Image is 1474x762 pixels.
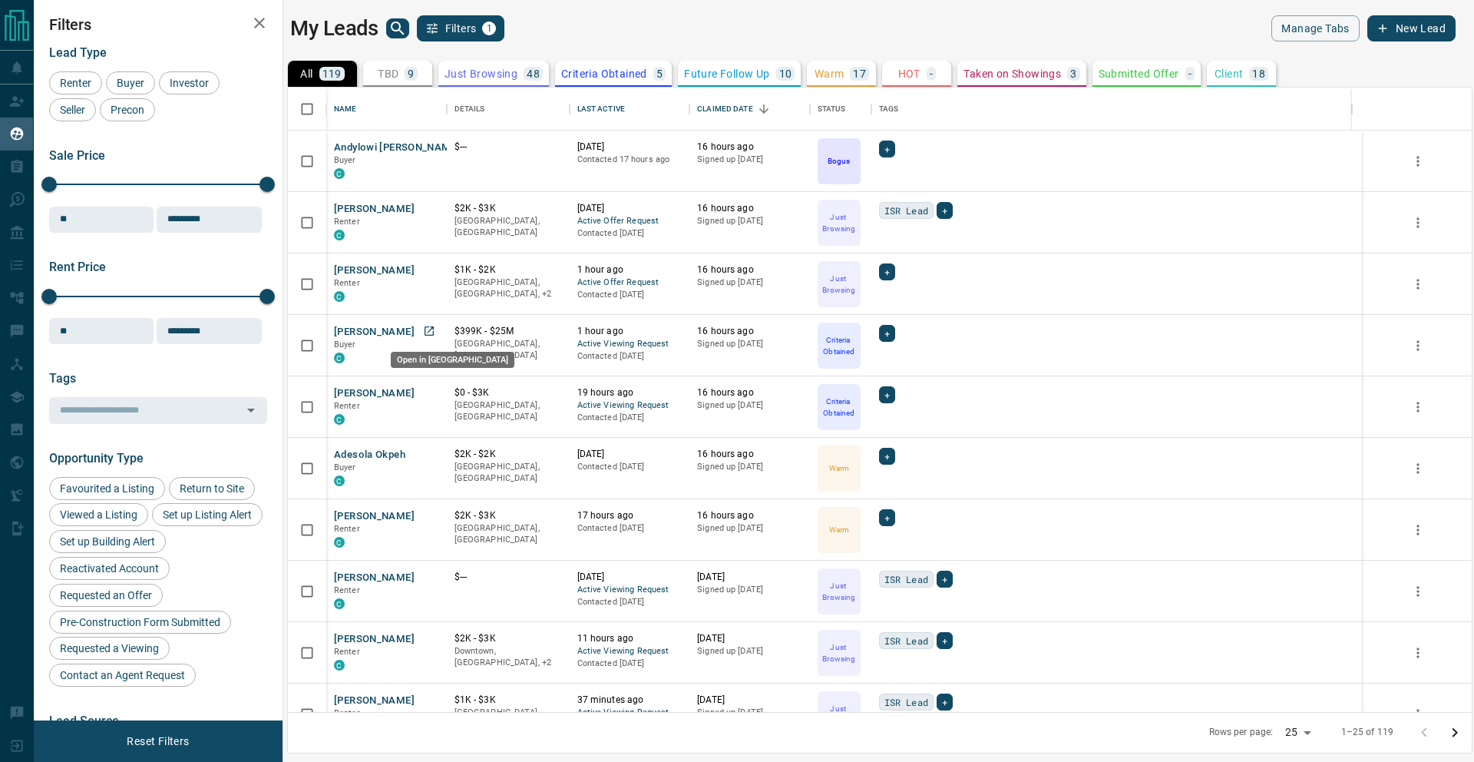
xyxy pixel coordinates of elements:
p: Midtown | Central, Toronto [454,645,562,669]
span: Renter [334,217,360,227]
p: [DATE] [577,571,682,584]
div: + [937,202,953,219]
div: Name [326,88,447,131]
p: $--- [454,571,562,584]
p: Signed up [DATE] [697,338,802,350]
button: Open [240,399,262,421]
p: Future Follow Up [684,68,769,79]
p: $2K - $3K [454,202,562,215]
span: + [942,203,947,218]
p: [GEOGRAPHIC_DATA], [GEOGRAPHIC_DATA] [454,338,562,362]
button: [PERSON_NAME] [334,694,415,708]
button: [PERSON_NAME] [334,325,415,340]
p: Warm [815,68,844,79]
p: Criteria Obtained [819,396,859,419]
button: Reset Filters [117,728,199,754]
div: Status [810,88,871,131]
button: Andylowi [PERSON_NAME] [334,141,460,155]
p: 16 hours ago [697,509,802,522]
div: condos.ca [334,475,345,486]
div: Open in [GEOGRAPHIC_DATA] [391,352,514,368]
span: + [942,633,947,648]
p: 1 hour ago [577,263,682,277]
span: Renter [334,524,360,534]
p: 119 [322,68,342,79]
button: New Lead [1367,15,1456,41]
p: Rows per page: [1209,726,1274,739]
button: more [1406,641,1429,664]
p: Midtown | Central, Toronto [454,277,562,300]
div: Claimed Date [689,88,810,131]
p: 17 hours ago [577,509,682,522]
button: more [1406,273,1429,296]
p: Contacted [DATE] [577,658,682,670]
p: Just Browsing [819,703,859,726]
div: condos.ca [334,660,345,671]
p: 17 [853,68,866,79]
div: condos.ca [334,230,345,240]
span: Viewed a Listing [55,509,143,521]
span: Renter [55,77,97,89]
p: HOT [898,68,920,79]
p: Signed up [DATE] [697,645,802,658]
div: Last Active [570,88,690,131]
button: more [1406,518,1429,542]
div: condos.ca [334,598,345,609]
span: Requested an Offer [55,589,157,601]
p: $2K - $3K [454,509,562,522]
span: Reactivated Account [55,562,164,575]
div: Last Active [577,88,625,131]
p: 48 [527,68,540,79]
p: 16 hours ago [697,448,802,461]
p: $2K - $3K [454,632,562,645]
p: Contacted [DATE] [577,350,682,363]
button: more [1406,211,1429,234]
span: Buyer [111,77,150,89]
span: Renter [334,708,360,718]
span: Return to Site [174,482,250,495]
div: Investor [159,71,220,94]
button: more [1406,396,1429,419]
button: Manage Tabs [1271,15,1359,41]
p: [DATE] [577,448,682,461]
div: Requested an Offer [49,584,163,607]
span: Favourited a Listing [55,482,160,495]
span: Seller [55,104,91,116]
p: 10 [779,68,792,79]
span: Lead Source [49,714,119,728]
span: ISR Lead [884,203,928,218]
div: Set up Listing Alert [152,503,263,526]
p: Contacted [DATE] [577,522,682,535]
span: ISR Lead [884,633,928,648]
span: + [942,694,947,710]
span: + [884,449,890,464]
div: Details [454,88,485,131]
p: 1–25 of 119 [1341,726,1393,739]
p: North York, Toronto [454,707,562,731]
button: more [1406,457,1429,480]
p: [GEOGRAPHIC_DATA], [GEOGRAPHIC_DATA] [454,215,562,239]
p: 3 [1070,68,1076,79]
div: Set up Building Alert [49,530,166,553]
div: Tags [871,88,1352,131]
span: Contact an Agent Request [55,669,190,681]
p: Just Browsing [819,273,859,296]
p: - [1188,68,1191,79]
span: Set up Listing Alert [157,509,257,521]
button: more [1406,150,1429,173]
span: + [884,510,890,525]
span: Requested a Viewing [55,642,164,654]
span: Sale Price [49,148,105,163]
span: Renter [334,585,360,595]
button: more [1406,703,1429,726]
div: + [937,694,953,711]
p: [DATE] [577,141,682,154]
p: Contacted 17 hours ago [577,154,682,166]
p: Bogus [828,155,850,167]
p: Signed up [DATE] [697,461,802,473]
span: Investor [164,77,214,89]
button: Adesola Okpeh [334,448,405,462]
p: [GEOGRAPHIC_DATA], [GEOGRAPHIC_DATA] [454,399,562,423]
p: Just Browsing [819,641,859,664]
p: Just Browsing [819,580,859,603]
